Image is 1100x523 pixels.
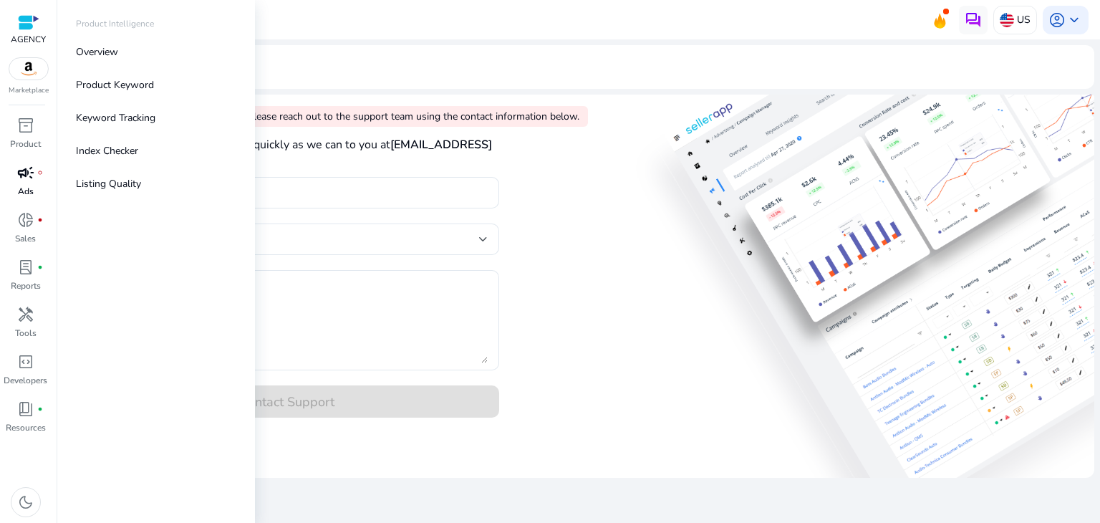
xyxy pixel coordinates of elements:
[17,211,34,229] span: donut_small
[76,176,141,191] p: Listing Quality
[76,110,155,125] p: Keyword Tracking
[11,33,46,46] p: AGENCY
[1048,11,1066,29] span: account_circle
[17,494,34,511] span: dark_mode
[6,421,46,434] p: Resources
[37,406,43,412] span: fiber_manual_record
[102,109,579,124] p: Your account has been disabled. Please reach out to the support team using the contact informatio...
[17,353,34,370] span: code_blocks
[4,374,47,387] p: Developers
[15,327,37,340] p: Tools
[37,217,43,223] span: fiber_manual_record
[76,143,138,158] p: Index Checker
[74,138,499,165] h4: We're here to help! We'll reply as quickly as we can to you at
[1017,7,1031,32] p: US
[1000,13,1014,27] img: us.svg
[17,400,34,418] span: book_4
[1066,11,1083,29] span: keyboard_arrow_down
[76,77,154,92] p: Product Keyword
[17,259,34,276] span: lab_profile
[37,264,43,270] span: fiber_manual_record
[15,232,36,245] p: Sales
[76,44,118,59] p: Overview
[9,58,48,80] img: amazon.svg
[10,138,41,150] p: Product
[17,164,34,181] span: campaign
[9,85,49,96] p: Marketplace
[11,279,41,292] p: Reports
[17,306,34,323] span: handyman
[18,185,34,198] p: Ads
[37,170,43,176] span: fiber_manual_record
[17,117,34,134] span: inventory_2
[76,17,154,30] p: Product Intelligence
